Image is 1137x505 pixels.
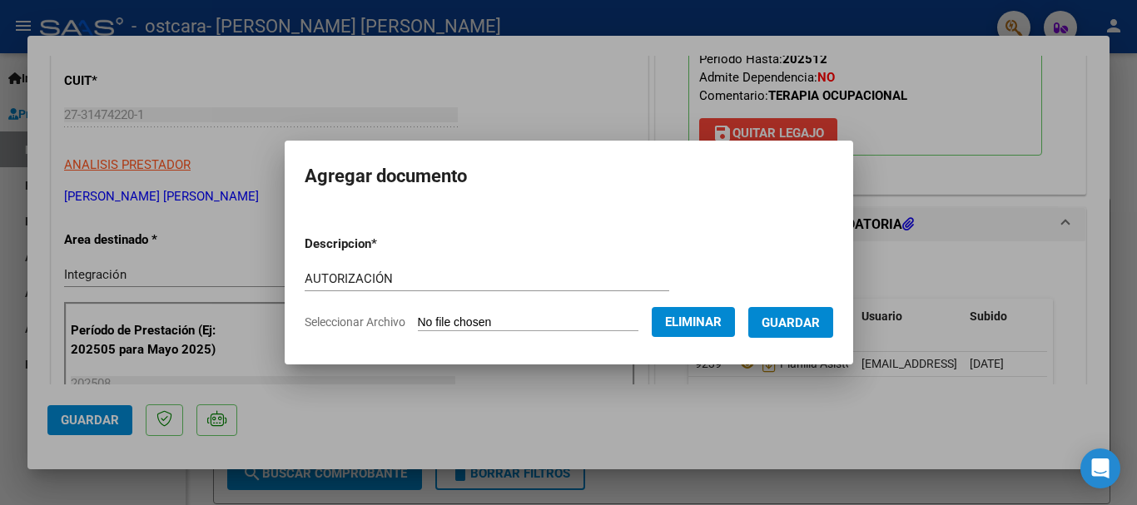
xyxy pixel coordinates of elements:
button: Eliminar [652,307,735,337]
span: Eliminar [665,314,722,329]
p: Descripcion [305,235,464,254]
h2: Agregar documento [305,161,833,192]
div: Open Intercom Messenger [1080,448,1120,488]
button: Guardar [748,307,833,338]
span: Seleccionar Archivo [305,315,405,329]
span: Guardar [762,315,820,330]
